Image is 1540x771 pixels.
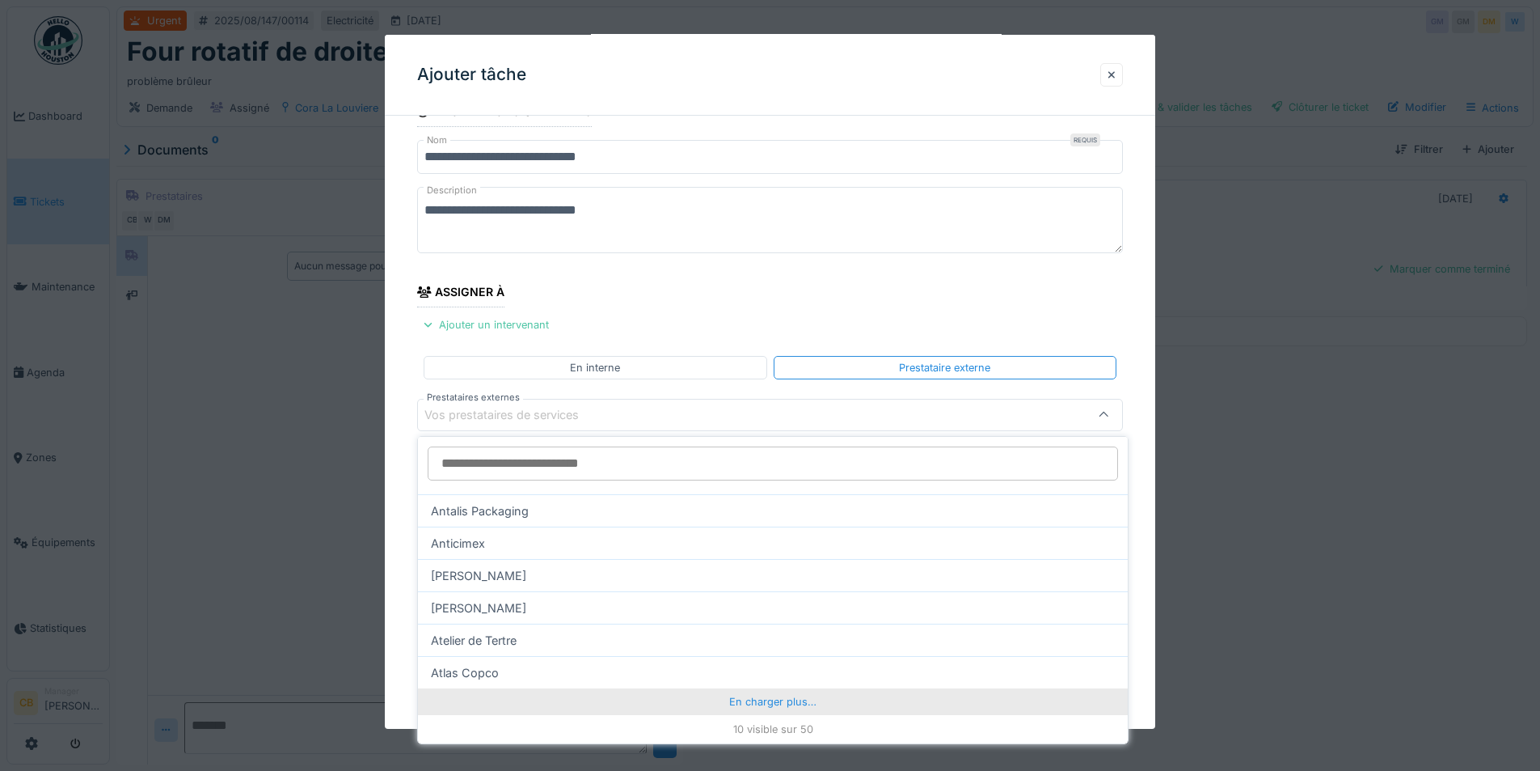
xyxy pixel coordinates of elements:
div: Requis [1070,133,1100,146]
label: Nom [424,133,450,147]
div: Assigner à [417,280,504,307]
div: En charger plus… [418,688,1128,714]
div: En interne [570,359,620,375]
div: [PERSON_NAME] [418,591,1128,624]
div: Atelier de Tertre [418,624,1128,656]
div: [PERSON_NAME] [418,559,1128,591]
div: Atlas Copco [418,656,1128,688]
div: 10 visible sur 50 [418,714,1128,743]
div: Anticimex [418,527,1128,559]
div: Informations générales [417,100,592,127]
label: Prestataires externes [424,391,523,405]
div: Ajouter un intervenant [417,314,555,336]
h3: Ajouter tâche [417,65,526,85]
label: Description [424,180,480,201]
div: Vos prestataires de services [424,406,601,424]
div: Prestataire externe [899,359,990,375]
div: Antalis Packaging [418,494,1128,527]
